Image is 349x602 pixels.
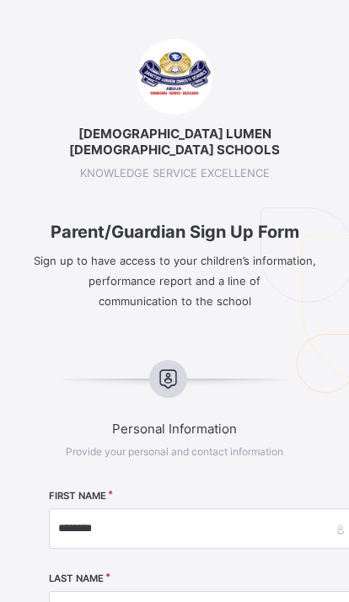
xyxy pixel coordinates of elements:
[34,254,316,308] span: Sign up to have access to your children’s information, performance report and a line of communica...
[49,572,104,584] label: LAST NAME
[18,126,332,158] span: [DEMOGRAPHIC_DATA] LUMEN [DEMOGRAPHIC_DATA] SCHOOLS
[18,166,332,180] span: KNOWLEDGE SERVICE EXCELLENCE
[18,222,332,242] span: Parent/Guardian Sign Up Form
[49,490,106,502] label: FIRST NAME
[66,445,283,458] span: Provide your personal and contact information
[18,421,332,437] span: Personal Information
